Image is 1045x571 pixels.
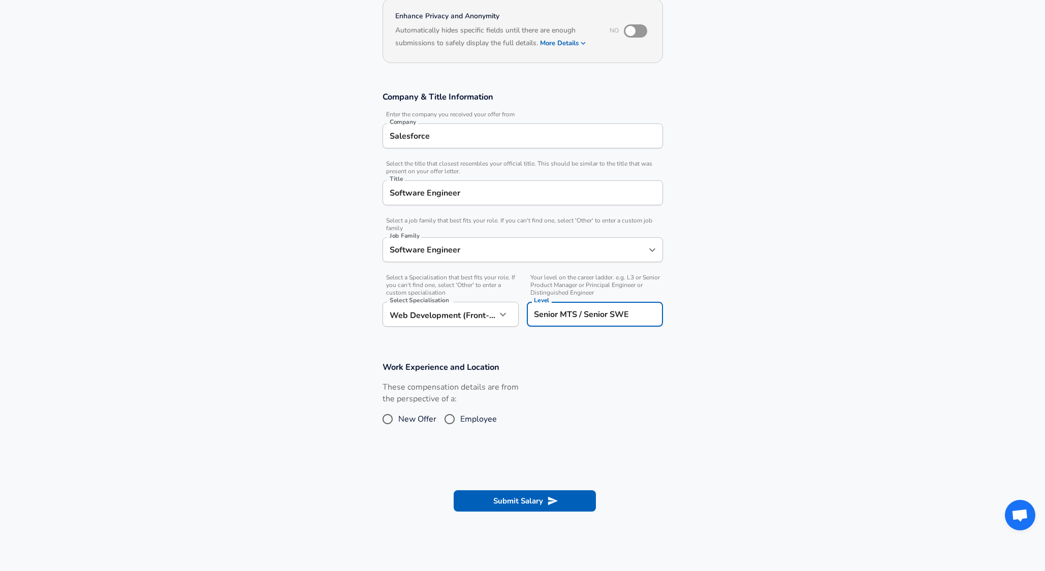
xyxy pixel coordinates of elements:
[645,243,659,257] button: Open
[387,185,658,201] input: Software Engineer
[387,128,658,144] input: Google
[387,242,643,258] input: Software Engineer
[383,160,663,175] span: Select the title that closest resembles your official title. This should be similar to the title ...
[390,119,416,125] label: Company
[540,36,587,50] button: More Details
[610,26,619,35] span: No
[383,111,663,118] span: Enter the company you received your offer from
[395,11,596,21] h4: Enhance Privacy and Anonymity
[390,176,403,182] label: Title
[390,297,449,303] label: Select Specialisation
[383,361,663,373] h3: Work Experience and Location
[527,274,663,297] span: Your level on the career ladder. e.g. L3 or Senior Product Manager or Principal Engineer or Disti...
[383,274,519,297] span: Select a Specialisation that best fits your role. If you can't find one, select 'Other' to enter ...
[383,302,496,327] div: Web Development (Front-End)
[534,297,549,303] label: Level
[531,306,658,322] input: L3
[395,25,596,50] h6: Automatically hides specific fields until there are enough submissions to safely display the full...
[460,413,497,425] span: Employee
[1005,500,1035,530] div: Open chat
[398,413,436,425] span: New Offer
[390,233,420,239] label: Job Family
[454,490,596,512] button: Submit Salary
[383,91,663,103] h3: Company & Title Information
[383,217,663,232] span: Select a job family that best fits your role. If you can't find one, select 'Other' to enter a cu...
[383,382,519,405] label: These compensation details are from the perspective of a:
